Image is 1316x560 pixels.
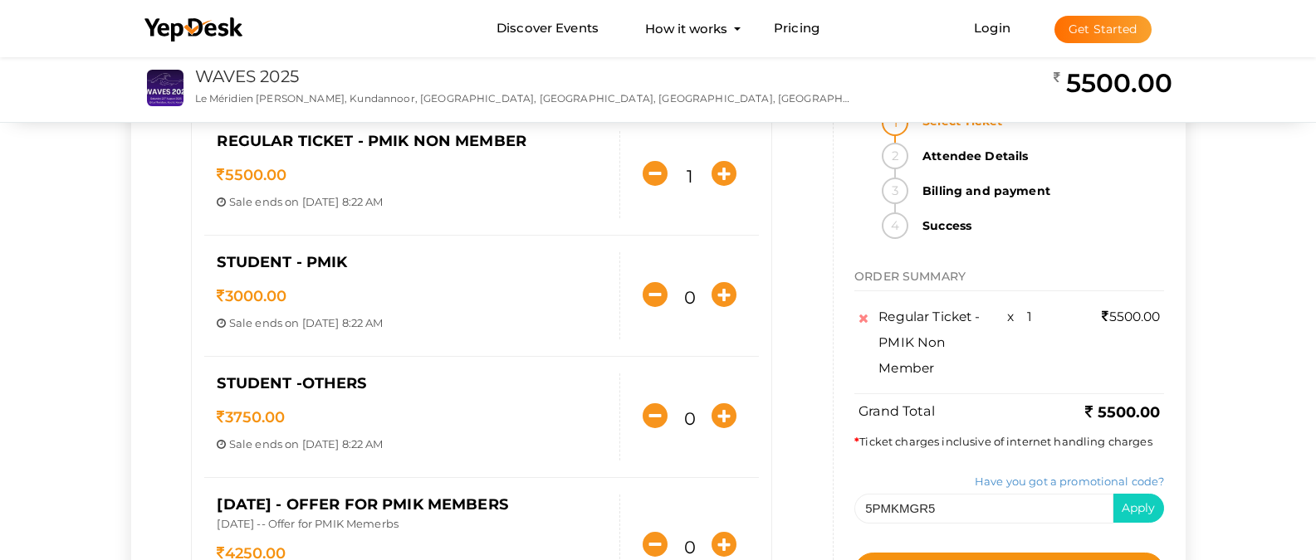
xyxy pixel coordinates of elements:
span: Sale [229,195,253,208]
b: 5500.00 [1085,402,1160,421]
p: [DATE] -- Offer for PMIK Memerbs [217,516,607,536]
span: 3000.00 [217,287,286,305]
span: ORDER SUMMARY [854,269,966,284]
p: Le Méridien [PERSON_NAME], Kundannoor, [GEOGRAPHIC_DATA], [GEOGRAPHIC_DATA], [GEOGRAPHIC_DATA], [... [195,91,854,105]
p: ends on [DATE] 8:22 AM [217,194,607,210]
span: [DATE] - Offer for PMIK Members [217,495,507,514]
span: 5500.00 [1102,308,1160,324]
span: Student - PMIK [217,253,347,271]
span: Student -Others [217,374,366,392]
a: Have you got a promotional code? [975,475,1164,488]
span: Apply [1122,500,1156,515]
span: Sale [229,437,253,450]
a: Login [974,20,1010,36]
img: S4WQAGVX_small.jpeg [147,70,183,106]
button: How it works [640,13,732,44]
span: Regular Ticket - PMIK Non Member [217,132,526,150]
button: Apply [1113,494,1165,523]
a: Pricing [774,13,819,44]
p: ends on [DATE] 8:22 AM [217,315,607,331]
span: Regular Ticket - PMIK Non Member [878,308,980,375]
span: 3750.00 [217,408,285,426]
a: Discover Events [497,13,599,44]
span: x 1 [1007,308,1033,324]
input: Enter Promotion Code here. [854,493,1113,523]
button: Get Started [1054,16,1152,43]
span: 5500.00 [217,166,286,184]
p: ends on [DATE] 8:22 AM [217,436,607,452]
a: WAVES 2025 [195,66,299,86]
span: Sale [229,316,253,329]
strong: Billing and payment [912,178,1164,204]
h2: 5500.00 [1054,66,1172,100]
strong: Success [912,212,1164,239]
span: Ticket charges inclusive of internet handling charges [854,434,1152,447]
strong: Attendee Details [912,143,1164,169]
label: Grand Total [859,402,935,421]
